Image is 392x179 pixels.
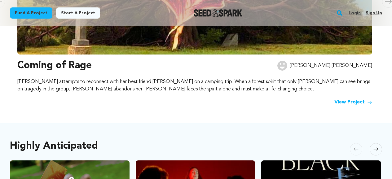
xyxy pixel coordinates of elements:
[290,62,372,69] p: [PERSON_NAME] [PERSON_NAME]
[10,7,52,19] a: Fund a project
[349,8,361,18] a: Login
[17,58,92,73] h3: Coming of Rage
[334,98,372,106] a: View Project
[366,8,382,18] a: Sign up
[194,9,242,17] a: Seed&Spark Homepage
[194,9,242,17] img: Seed&Spark Logo Dark Mode
[17,78,372,93] p: [PERSON_NAME] attempts to reconnect with her best friend [PERSON_NAME] on a camping trip. When a ...
[277,61,287,71] img: user.png
[56,7,100,19] a: Start a project
[10,142,98,151] h2: Highly Anticipated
